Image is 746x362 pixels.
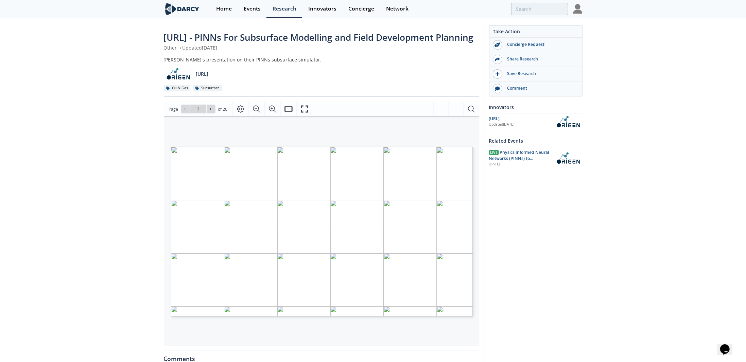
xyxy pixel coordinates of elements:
[348,6,374,12] div: Concierge
[164,44,479,51] div: Other Updated [DATE]
[164,56,479,63] div: [PERSON_NAME]'s presentation on their PINNs subsurface simulator.
[164,85,191,91] div: Oil & Gas
[489,116,583,128] a: [URL] Updated[DATE] OriGen.AI
[386,6,409,12] div: Network
[308,6,336,12] div: Innovators
[244,6,261,12] div: Events
[717,335,739,355] iframe: chat widget
[489,150,499,155] span: Live
[193,85,222,91] div: Subsurface
[489,162,549,167] div: [DATE]
[502,85,578,91] div: Comment
[489,149,583,167] a: Live Physics Informed Neural Networks (PINNs) to Accelerate Subsurface Scenario Analysis [DATE] O...
[489,135,583,147] div: Related Events
[196,70,208,77] p: [URL]
[164,31,474,43] span: [URL] - PINNs For Subsurface Modelling and Field Development Planning
[554,116,583,128] img: OriGen.AI
[554,152,583,164] img: OriGen.AI
[502,71,578,77] div: Save Research
[489,28,582,38] div: Take Action
[164,351,479,362] div: Comments
[502,56,578,62] div: Share Research
[489,149,549,174] span: Physics Informed Neural Networks (PINNs) to Accelerate Subsurface Scenario Analysis
[216,6,232,12] div: Home
[273,6,296,12] div: Research
[489,122,554,127] div: Updated [DATE]
[489,101,583,113] div: Innovators
[178,44,183,51] span: •
[164,3,201,15] img: logo-wide.svg
[511,3,568,15] input: Advanced Search
[573,4,583,14] img: Profile
[502,41,578,48] div: Concierge Request
[489,116,554,122] div: [URL]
